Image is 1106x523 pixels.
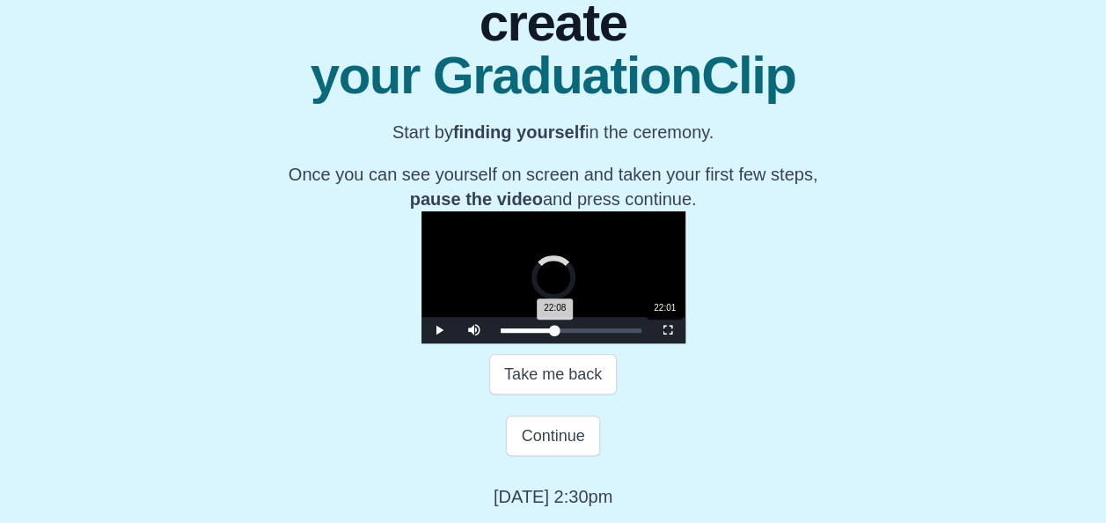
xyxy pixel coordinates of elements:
button: Fullscreen [650,317,685,343]
button: Take me back [489,354,617,394]
button: Play [421,317,457,343]
p: Once you can see yourself on screen and taken your first few steps, and press continue. [276,162,830,211]
b: finding yourself [453,122,585,142]
b: pause the video [410,189,543,209]
span: your GraduationClip [276,49,830,102]
button: Continue [506,416,599,456]
button: Mute [457,317,492,343]
div: Progress Bar [501,328,641,333]
div: Video Player [421,211,685,343]
p: Start by in the ceremony. [276,120,830,144]
p: [DATE] 2:30pm [494,484,612,509]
